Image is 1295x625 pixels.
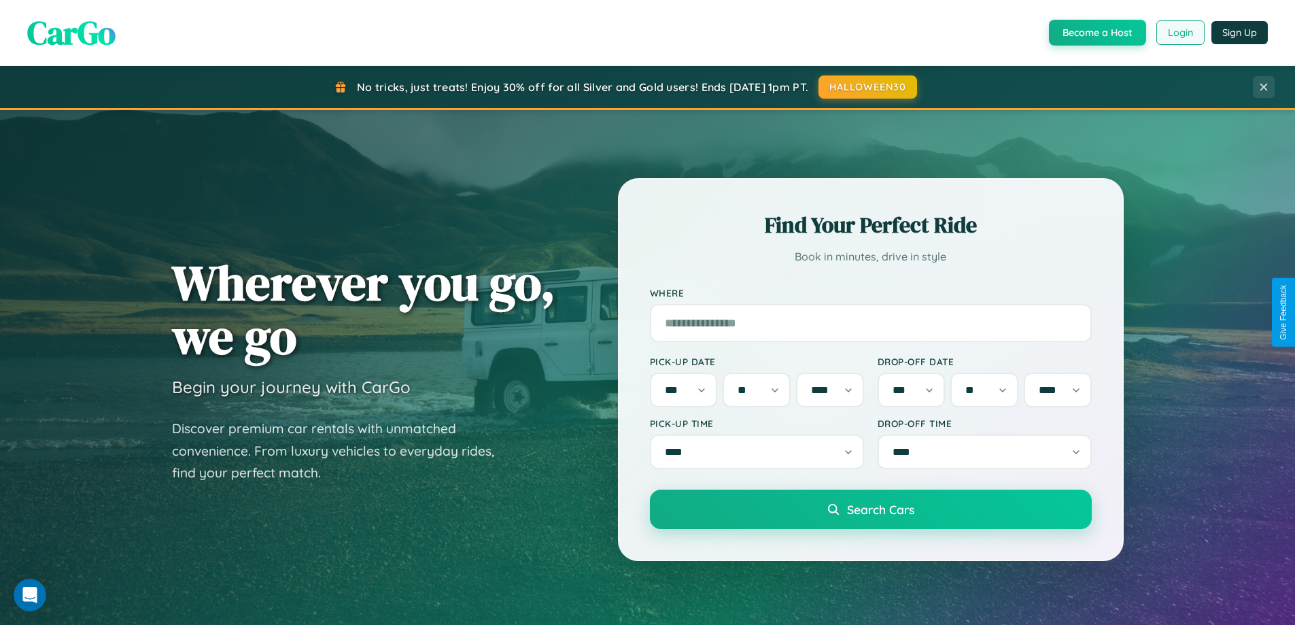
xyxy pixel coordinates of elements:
[172,256,555,363] h1: Wherever you go, we go
[650,356,864,367] label: Pick-up Date
[1049,20,1146,46] button: Become a Host
[847,502,914,517] span: Search Cars
[1211,21,1268,44] button: Sign Up
[878,356,1092,367] label: Drop-off Date
[357,80,808,94] span: No tricks, just treats! Enjoy 30% off for all Silver and Gold users! Ends [DATE] 1pm PT.
[1156,20,1205,45] button: Login
[172,377,411,397] h3: Begin your journey with CarGo
[650,287,1092,299] label: Where
[878,418,1092,429] label: Drop-off Time
[1279,285,1288,340] div: Give Feedback
[818,75,917,99] button: HALLOWEEN30
[14,579,46,611] iframe: Intercom live chat
[650,418,864,429] label: Pick-up Time
[172,418,512,484] p: Discover premium car rentals with unmatched convenience. From luxury vehicles to everyday rides, ...
[650,247,1092,267] p: Book in minutes, drive in style
[27,10,116,55] span: CarGo
[650,210,1092,240] h2: Find Your Perfect Ride
[650,490,1092,529] button: Search Cars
